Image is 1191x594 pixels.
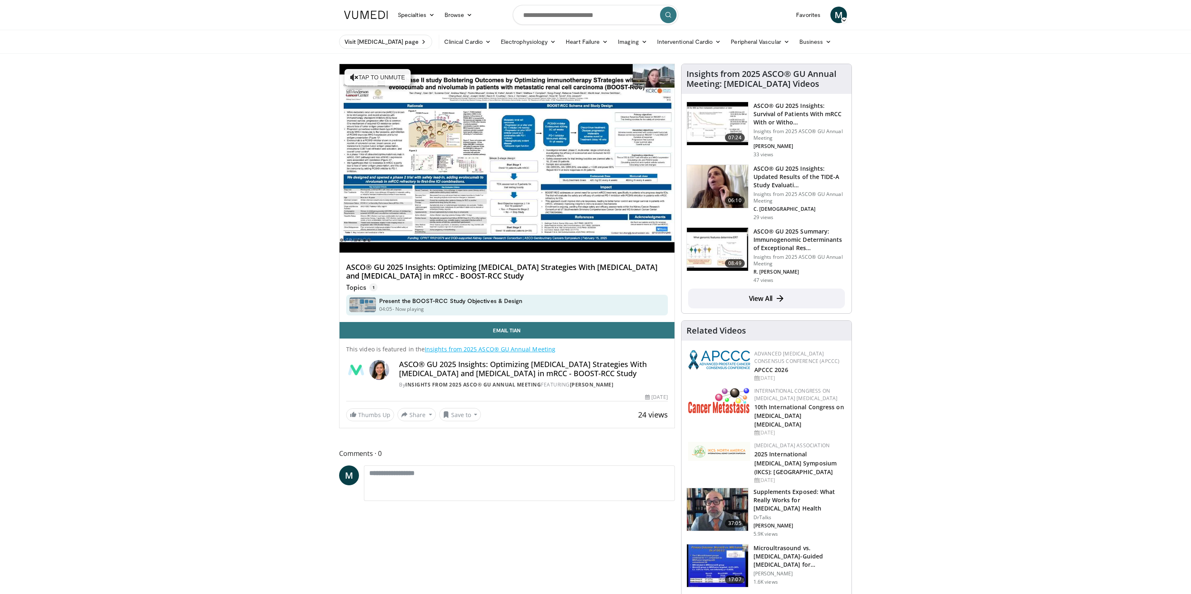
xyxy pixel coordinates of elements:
p: This video is featured in the [346,345,668,353]
h4: Insights from 2025 ASCO® GU Annual Meeting: [MEDICAL_DATA] Videos [686,69,847,89]
p: Insights from 2025 ASCO® GU Annual Meeting [753,191,847,204]
img: Avatar [369,360,389,380]
a: M [830,7,847,23]
a: Thumbs Up [346,408,394,421]
p: [PERSON_NAME] [753,522,847,529]
a: Advanced [MEDICAL_DATA] Consensus Conference (APCCC) [754,350,840,365]
a: Heart Failure [561,33,613,50]
span: 24 views [638,410,668,420]
a: [MEDICAL_DATA] Association [754,442,830,449]
h4: ASCO® GU 2025 Insights: Optimizing [MEDICAL_DATA] Strategies With [MEDICAL_DATA] and [MEDICAL_DAT... [346,263,668,281]
p: Insights from 2025 ASCO® GU Annual Meeting [753,128,847,141]
button: Save to [439,408,481,421]
img: 8de1475b-6c93-4b19-ae9d-2b6d8e6b402f.150x105_q85_crop-smart_upscale.jpg [687,165,748,208]
button: Tap to unmute [344,69,411,86]
h3: ASCO® GU 2025 Summary: Immunogenomic Determinants of Exceptional Res… [753,227,847,252]
img: 92ba7c40-df22-45a2-8e3f-1ca017a3d5ba.png.150x105_q85_autocrop_double_scale_upscale_version-0.2.png [688,350,750,370]
a: Browse [440,7,478,23]
p: 47 views [753,277,774,284]
a: 17:07 Microultrasound vs. [MEDICAL_DATA]-Guided [MEDICAL_DATA] for [MEDICAL_DATA] Diagnosis … [PE... [686,544,847,588]
a: Favorites [791,7,825,23]
a: International Congress on [MEDICAL_DATA] [MEDICAL_DATA] [754,387,838,402]
p: 1.6K views [753,579,778,585]
a: 06:10 ASCO® GU 2025 Insights: Updated Results of the TIDE-A Study Evaluati… Insights from 2025 AS... [686,165,847,221]
p: [PERSON_NAME] [753,570,847,577]
h4: Present the BOOST-RCC Study Objectives & Design [379,297,522,305]
a: Email Tian [340,322,674,339]
p: 29 views [753,214,774,221]
a: 08:49 ASCO® GU 2025 Summary: Immunogenomic Determinants of Exceptional Res… Insights from 2025 AS... [686,227,847,284]
a: View All [688,289,845,308]
a: Electrophysiology [496,33,561,50]
a: 37:05 Supplements Exposed: What Really Works for [MEDICAL_DATA] Health DrTalks [PERSON_NAME] 5.9K... [686,488,847,537]
a: Peripheral Vascular [726,33,794,50]
img: 6ff8bc22-9509-4454-a4f8-ac79dd3b8976.png.150x105_q85_autocrop_double_scale_upscale_version-0.2.png [688,387,750,413]
div: [DATE] [645,394,667,401]
p: Insights from 2025 ASCO® GU Annual Meeting [753,254,847,267]
div: [DATE] [754,375,845,382]
h3: Microultrasound vs. [MEDICAL_DATA]-Guided [MEDICAL_DATA] for [MEDICAL_DATA] Diagnosis … [753,544,847,569]
h4: Related Videos [686,326,746,336]
span: 08:49 [725,259,745,267]
h4: ASCO® GU 2025 Insights: Optimizing [MEDICAL_DATA] Strategies With [MEDICAL_DATA] and [MEDICAL_DAT... [399,360,668,378]
img: VuMedi Logo [344,11,388,19]
p: 33 views [753,151,774,158]
a: [PERSON_NAME] [570,381,614,388]
span: 1 [369,283,378,291]
img: d0371492-b5bc-4101-bdcb-0105177cfd27.150x105_q85_crop-smart_upscale.jpg [687,544,748,587]
a: Business [794,33,837,50]
p: R. [PERSON_NAME] [753,269,847,275]
p: Topics [346,283,378,291]
span: 06:10 [725,196,745,205]
a: Specialties [393,7,440,23]
a: 10th International Congress on [MEDICAL_DATA] [MEDICAL_DATA] [754,403,844,428]
a: 2025 International [MEDICAL_DATA] Symposium (IKCS): [GEOGRAPHIC_DATA] [754,450,837,475]
img: 4d26359f-5c5c-4593-b2c5-9d3b12ca5728.150x105_q85_crop-smart_upscale.jpg [687,102,748,145]
input: Search topics, interventions [513,5,678,25]
a: Insights from 2025 ASCO® GU Annual Meeting [425,345,555,353]
a: Insights from 2025 ASCO® GU Annual Meeting [405,381,541,388]
img: 649d3fc0-5ee3-4147-b1a3-955a692e9799.150x105_q85_crop-smart_upscale.jpg [687,488,748,531]
a: Interventional Cardio [652,33,726,50]
a: Visit [MEDICAL_DATA] page [339,35,432,49]
video-js: Video Player [340,64,674,253]
span: 17:07 [725,575,745,584]
p: - Now playing [392,305,424,313]
a: 07:24 ASCO® GU 2025 Insights: Survival of Patients With mRCC With or Witho… Insights from 2025 AS... [686,102,847,158]
a: M [339,465,359,485]
a: APCCC 2026 [754,366,788,374]
p: DrTalks [753,514,847,521]
a: Clinical Cardio [439,33,496,50]
a: Imaging [613,33,652,50]
button: Share [397,408,436,421]
p: [PERSON_NAME] [753,143,847,150]
h3: ASCO® GU 2025 Insights: Updated Results of the TIDE-A Study Evaluati… [753,165,847,189]
div: [DATE] [754,429,845,437]
h3: ASCO® GU 2025 Insights: Survival of Patients With mRCC With or Witho… [753,102,847,126]
span: 07:24 [725,134,745,142]
div: [DATE] [754,477,845,484]
h3: Supplements Exposed: What Really Works for [MEDICAL_DATA] Health [753,488,847,513]
div: By FEATURING [399,381,668,389]
p: 5.9K views [753,531,778,537]
img: fca7e709-d275-4aeb-92d8-8ddafe93f2a6.png.150x105_q85_autocrop_double_scale_upscale_version-0.2.png [688,442,750,461]
p: 04:05 [379,305,392,313]
span: Comments 0 [339,448,675,459]
span: 37:05 [725,519,745,527]
img: Insights from 2025 ASCO® GU Annual Meeting [346,360,366,380]
p: C. [DEMOGRAPHIC_DATA] [753,206,847,212]
img: 89d1678b-43fd-4f6a-87c7-1d6cfe856621.150x105_q85_crop-smart_upscale.jpg [687,228,748,271]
